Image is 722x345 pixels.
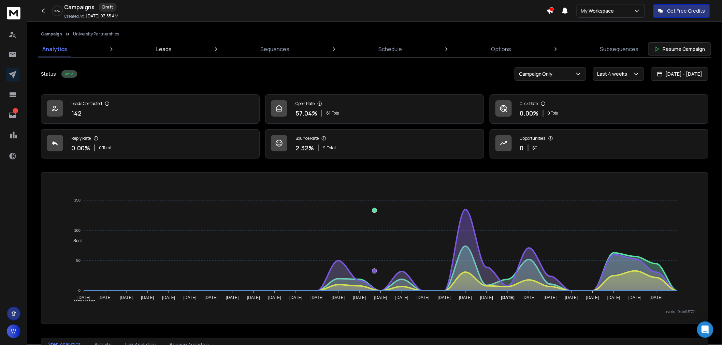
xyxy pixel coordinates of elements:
[480,295,493,300] tspan: [DATE]
[667,7,705,14] p: Get Free Credits
[438,295,451,300] tspan: [DATE]
[650,295,663,300] tspan: [DATE]
[265,129,484,159] a: Bounce Rate2.32%9Total
[64,3,95,11] h1: Campaigns
[247,295,260,300] tspan: [DATE]
[55,9,60,13] p: 60 %
[42,45,67,53] p: Analytics
[141,295,154,300] tspan: [DATE]
[596,41,643,57] a: Subsequences
[99,295,112,300] tspan: [DATE]
[7,325,20,338] button: W
[162,295,175,300] tspan: [DATE]
[13,108,18,114] p: 1
[533,145,538,151] p: $ 0
[61,70,77,78] div: Active
[353,295,366,300] tspan: [DATE]
[41,71,57,77] p: Status:
[290,295,303,300] tspan: [DATE]
[41,31,62,37] button: Campaign
[374,41,406,57] a: Schedule
[378,45,402,53] p: Schedule
[257,41,294,57] a: Sequences
[295,143,314,153] p: 2.32 %
[326,110,330,116] span: 81
[41,129,260,159] a: Reply Rate0.00%0 Total
[327,145,336,151] span: Total
[152,41,176,57] a: Leads
[648,42,711,56] button: Resume Campaign
[41,94,260,124] a: Leads Contacted142
[490,94,708,124] a: Click Rate0.00%0 Total
[71,108,82,118] p: 142
[597,71,630,77] p: Last 4 weeks
[607,295,620,300] tspan: [DATE]
[268,295,281,300] tspan: [DATE]
[261,45,290,53] p: Sequences
[520,143,524,153] p: 0
[548,110,560,116] p: 0 Total
[77,295,90,300] tspan: [DATE]
[68,299,95,304] span: Total Opens
[38,41,71,57] a: Analytics
[629,295,642,300] tspan: [DATE]
[64,14,85,19] p: Created At:
[332,110,341,116] span: Total
[491,45,511,53] p: Options
[295,108,317,118] p: 57.04 %
[74,198,81,202] tspan: 150
[520,136,546,141] p: Opportunities
[120,295,133,300] tspan: [DATE]
[156,45,172,53] p: Leads
[586,295,599,300] tspan: [DATE]
[184,295,197,300] tspan: [DATE]
[99,3,117,12] div: Draft
[78,289,81,293] tspan: 0
[544,295,557,300] tspan: [DATE]
[205,295,218,300] tspan: [DATE]
[487,41,515,57] a: Options
[581,7,617,14] p: My Workspace
[6,108,19,122] a: 1
[395,295,408,300] tspan: [DATE]
[697,321,713,338] div: Open Intercom Messenger
[86,13,118,19] p: [DATE] 03:55 AM
[600,45,639,53] p: Subsequences
[71,136,91,141] p: Reply Rate
[459,295,472,300] tspan: [DATE]
[71,101,102,106] p: Leads Contacted
[523,295,536,300] tspan: [DATE]
[295,101,315,106] p: Open Rate
[265,94,484,124] a: Open Rate57.04%81Total
[99,145,111,151] p: 0 Total
[651,67,708,81] button: [DATE] - [DATE]
[68,238,82,243] span: Sent
[520,101,538,106] p: Click Rate
[417,295,430,300] tspan: [DATE]
[490,129,708,159] a: Opportunities0$0
[519,71,555,77] p: Campaign Only
[323,145,326,151] span: 9
[374,295,387,300] tspan: [DATE]
[653,4,710,18] button: Get Free Credits
[295,136,319,141] p: Bounce Rate
[52,309,697,314] p: x-axis : Date(UTC)
[565,295,578,300] tspan: [DATE]
[501,295,515,300] tspan: [DATE]
[76,258,81,262] tspan: 50
[74,228,81,232] tspan: 100
[71,143,90,153] p: 0.00 %
[73,31,119,37] p: University Partnerships
[226,295,239,300] tspan: [DATE]
[520,108,539,118] p: 0.00 %
[311,295,324,300] tspan: [DATE]
[332,295,345,300] tspan: [DATE]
